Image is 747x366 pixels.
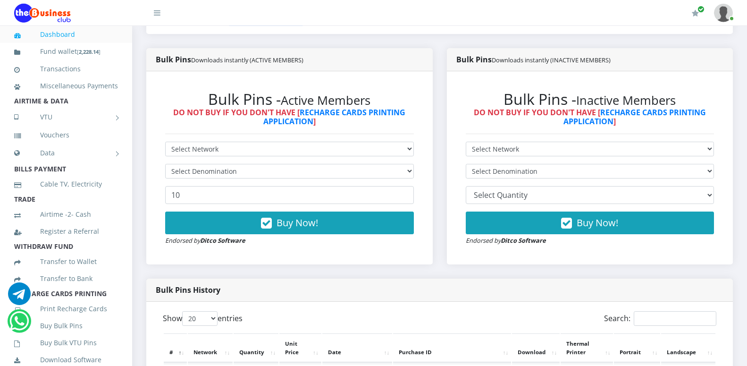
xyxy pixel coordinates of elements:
[604,311,716,326] label: Search:
[279,333,321,363] th: Unit Price: activate to sort column ascending
[466,90,714,108] h2: Bulk Pins -
[393,333,511,363] th: Purchase ID: activate to sort column ascending
[322,333,392,363] th: Date: activate to sort column ascending
[634,311,716,326] input: Search:
[14,105,118,129] a: VTU
[14,58,118,80] a: Transactions
[14,24,118,45] a: Dashboard
[466,212,714,234] button: Buy Now!
[14,332,118,354] a: Buy Bulk VTU Pins
[234,333,278,363] th: Quantity: activate to sort column ascending
[14,204,118,225] a: Airtime -2- Cash
[77,48,101,55] small: [ ]
[14,4,71,23] img: Logo
[512,333,560,363] th: Download: activate to sort column ascending
[79,48,99,55] b: 2,228.14
[9,317,29,332] a: Chat for support
[14,41,118,63] a: Fund wallet[2,228.14]
[188,333,233,363] th: Network: activate to sort column ascending
[14,268,118,289] a: Transfer to Bank
[281,92,370,109] small: Active Members
[576,92,676,109] small: Inactive Members
[263,107,406,127] a: RECHARGE CARDS PRINTING APPLICATION
[697,6,705,13] span: Renew/Upgrade Subscription
[165,212,414,234] button: Buy Now!
[474,107,706,127] strong: DO NOT BUY IF YOU DON'T HAVE [ ]
[501,236,546,245] strong: Ditco Software
[661,333,715,363] th: Landscape: activate to sort column ascending
[14,221,118,242] a: Register a Referral
[200,236,245,245] strong: Ditco Software
[182,311,218,326] select: Showentries
[14,251,118,272] a: Transfer to Wallet
[164,333,187,363] th: #: activate to sort column descending
[163,311,243,326] label: Show entries
[277,216,318,229] span: Buy Now!
[156,285,220,295] strong: Bulk Pins History
[714,4,733,22] img: User
[561,333,613,363] th: Thermal Printer: activate to sort column ascending
[492,56,611,64] small: Downloads instantly (INACTIVE MEMBERS)
[577,216,618,229] span: Buy Now!
[173,107,405,127] strong: DO NOT BUY IF YOU DON'T HAVE [ ]
[14,315,118,337] a: Buy Bulk Pins
[456,54,611,65] strong: Bulk Pins
[14,173,118,195] a: Cable TV, Electricity
[191,56,303,64] small: Downloads instantly (ACTIVE MEMBERS)
[692,9,699,17] i: Renew/Upgrade Subscription
[8,289,31,305] a: Chat for support
[165,236,245,245] small: Endorsed by
[14,141,118,165] a: Data
[614,333,660,363] th: Portrait: activate to sort column ascending
[165,90,414,108] h2: Bulk Pins -
[14,75,118,97] a: Miscellaneous Payments
[563,107,706,127] a: RECHARGE CARDS PRINTING APPLICATION
[156,54,303,65] strong: Bulk Pins
[14,124,118,146] a: Vouchers
[466,236,546,245] small: Endorsed by
[14,298,118,320] a: Print Recharge Cards
[165,186,414,204] input: Enter Quantity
